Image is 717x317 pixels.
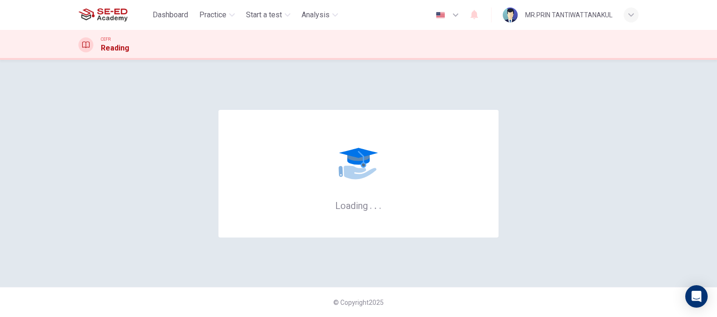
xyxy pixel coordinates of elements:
[369,197,373,212] h6: .
[78,6,149,24] a: SE-ED Academy logo
[435,12,446,19] img: en
[503,7,518,22] img: Profile picture
[242,7,294,23] button: Start a test
[302,9,330,21] span: Analysis
[149,7,192,23] button: Dashboard
[199,9,226,21] span: Practice
[153,9,188,21] span: Dashboard
[78,6,127,24] img: SE-ED Academy logo
[196,7,239,23] button: Practice
[685,285,708,308] div: Open Intercom Messenger
[379,197,382,212] h6: .
[101,43,129,54] h1: Reading
[101,36,111,43] span: CEFR
[298,7,342,23] button: Analysis
[374,197,377,212] h6: .
[333,299,384,306] span: © Copyright 2025
[335,199,382,211] h6: Loading
[525,9,612,21] div: MR.PRIN TANTIWATTANAKUL
[246,9,282,21] span: Start a test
